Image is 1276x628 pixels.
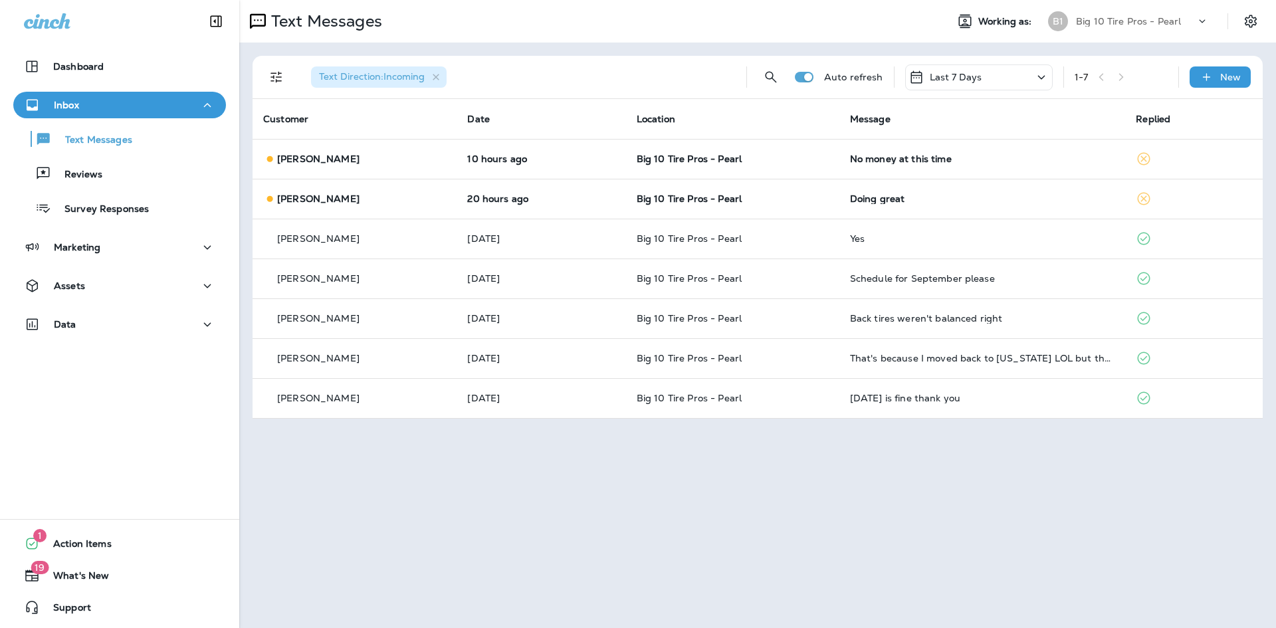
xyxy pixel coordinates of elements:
[637,312,742,324] span: Big 10 Tire Pros - Pearl
[637,233,742,245] span: Big 10 Tire Pros - Pearl
[311,66,447,88] div: Text Direction:Incoming
[637,352,742,364] span: Big 10 Tire Pros - Pearl
[51,203,149,216] p: Survey Responses
[824,72,883,82] p: Auto refresh
[277,353,360,364] p: [PERSON_NAME]
[1076,16,1181,27] p: Big 10 Tire Pros - Pearl
[850,154,1115,164] div: No money at this time
[637,272,742,284] span: Big 10 Tire Pros - Pearl
[54,242,100,253] p: Marketing
[319,70,425,82] span: Text Direction : Incoming
[54,280,85,291] p: Assets
[54,319,76,330] p: Data
[1075,72,1088,82] div: 1 - 7
[13,234,226,261] button: Marketing
[13,159,226,187] button: Reviews
[930,72,982,82] p: Last 7 Days
[52,134,132,147] p: Text Messages
[467,193,615,204] p: Sep 2, 2025 10:32 AM
[53,61,104,72] p: Dashboard
[637,193,742,205] span: Big 10 Tire Pros - Pearl
[850,233,1115,244] div: Yes
[266,11,382,31] p: Text Messages
[13,530,226,557] button: 1Action Items
[850,313,1115,324] div: Back tires weren't balanced right
[1239,9,1263,33] button: Settings
[467,353,615,364] p: Aug 27, 2025 10:32 AM
[637,153,742,165] span: Big 10 Tire Pros - Pearl
[277,233,360,244] p: [PERSON_NAME]
[263,64,290,90] button: Filters
[13,194,226,222] button: Survey Responses
[467,233,615,244] p: Sep 1, 2025 10:23 AM
[1220,72,1241,82] p: New
[54,100,79,110] p: Inbox
[850,193,1115,204] div: Doing great
[277,193,360,204] p: [PERSON_NAME]
[758,64,784,90] button: Search Messages
[40,538,112,554] span: Action Items
[13,125,226,153] button: Text Messages
[31,561,49,574] span: 19
[850,273,1115,284] div: Schedule for September please
[467,313,615,324] p: Aug 27, 2025 11:01 AM
[467,154,615,164] p: Sep 2, 2025 07:59 PM
[13,53,226,80] button: Dashboard
[277,154,360,164] p: [PERSON_NAME]
[850,353,1115,364] div: That's because I moved back to South Carolina LOL but thank you for reaching out
[13,92,226,118] button: Inbox
[197,8,235,35] button: Collapse Sidebar
[467,393,615,403] p: Aug 26, 2025 11:20 AM
[263,113,308,125] span: Customer
[277,313,360,324] p: [PERSON_NAME]
[277,273,360,284] p: [PERSON_NAME]
[40,602,91,618] span: Support
[13,594,226,621] button: Support
[850,393,1115,403] div: Thursday is fine thank you
[13,311,226,338] button: Data
[40,570,109,586] span: What's New
[1048,11,1068,31] div: B1
[277,393,360,403] p: [PERSON_NAME]
[13,562,226,589] button: 19What's New
[1136,113,1170,125] span: Replied
[467,273,615,284] p: Aug 27, 2025 12:48 PM
[33,529,47,542] span: 1
[637,392,742,404] span: Big 10 Tire Pros - Pearl
[850,113,891,125] span: Message
[13,272,226,299] button: Assets
[978,16,1035,27] span: Working as:
[467,113,490,125] span: Date
[637,113,675,125] span: Location
[51,169,102,181] p: Reviews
